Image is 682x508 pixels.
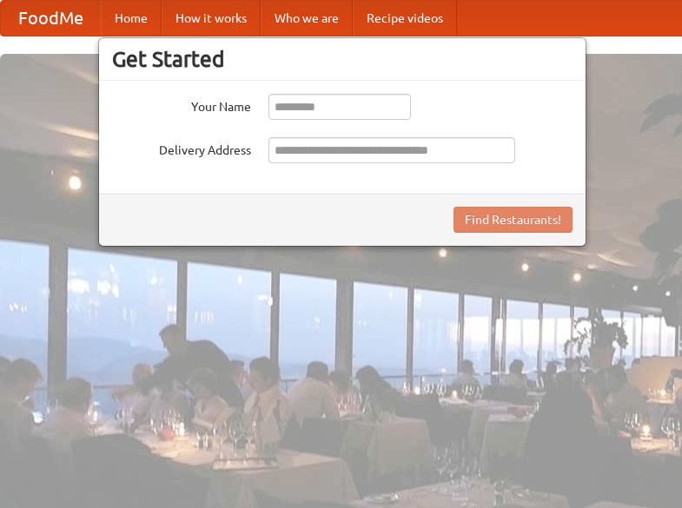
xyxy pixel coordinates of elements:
[162,1,261,36] a: How it works
[261,1,353,36] a: Who we are
[112,94,251,115] label: Your Name
[454,207,573,233] button: Find Restaurants!
[112,137,251,159] label: Delivery Address
[101,1,162,36] a: Home
[112,46,573,72] h3: Get Started
[1,1,101,36] a: FoodMe
[353,1,457,36] a: Recipe videos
